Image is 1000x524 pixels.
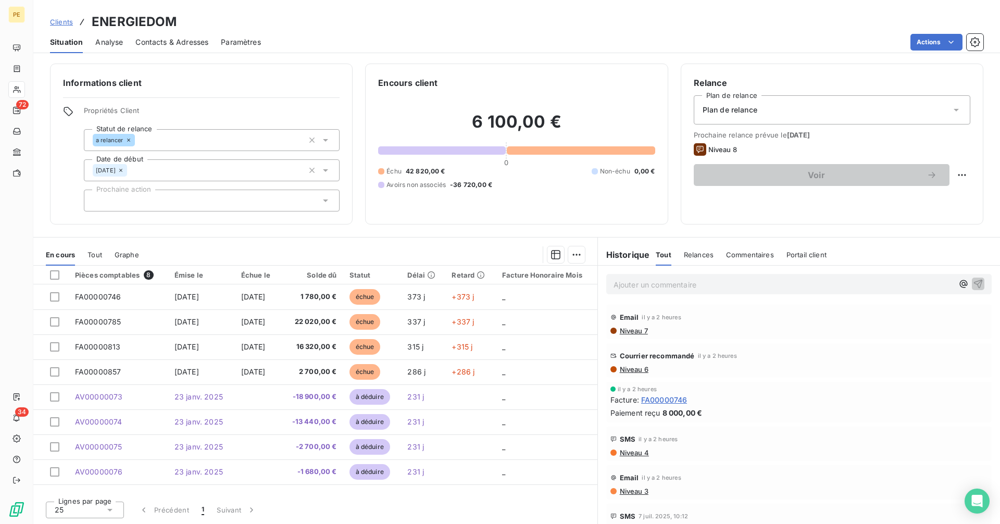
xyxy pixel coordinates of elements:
[63,77,340,89] h6: Informations client
[55,505,64,515] span: 25
[50,18,73,26] span: Clients
[786,251,827,259] span: Portail client
[174,417,223,426] span: 23 janv. 2025
[620,435,635,443] span: SMS
[286,442,336,452] span: -2 700,00 €
[452,317,474,326] span: +337 j
[378,77,438,89] h6: Encours client
[75,417,122,426] span: AV00000074
[92,13,177,31] h3: ENERGIEDOM
[703,105,757,115] span: Plan de relance
[502,342,505,351] span: _
[620,512,635,520] span: SMS
[87,251,102,259] span: Tout
[502,442,505,451] span: _
[407,271,439,279] div: Délai
[450,180,492,190] span: -36 720,00 €
[174,392,223,401] span: 23 janv. 2025
[349,339,381,355] span: échue
[174,367,199,376] span: [DATE]
[619,365,648,373] span: Niveau 6
[349,314,381,330] span: échue
[598,248,650,261] h6: Historique
[610,394,639,405] span: Facture :
[694,131,970,139] span: Prochaine relance prévue le
[694,77,970,89] h6: Relance
[349,289,381,305] span: échue
[407,417,424,426] span: 231 j
[349,271,395,279] div: Statut
[619,448,649,457] span: Niveau 4
[221,37,261,47] span: Paramètres
[502,271,591,279] div: Facture Honoraire Mois
[620,313,639,321] span: Email
[349,364,381,380] span: échue
[95,37,123,47] span: Analyse
[286,367,336,377] span: 2 700,00 €
[349,389,390,405] span: à déduire
[502,417,505,426] span: _
[144,270,153,280] span: 8
[286,392,336,402] span: -18 900,00 €
[96,167,116,173] span: [DATE]
[16,100,29,109] span: 72
[502,292,505,301] span: _
[127,166,135,175] input: Ajouter une valeur
[241,367,266,376] span: [DATE]
[406,167,445,176] span: 42 820,00 €
[620,473,639,482] span: Email
[15,407,29,417] span: 34
[618,386,657,392] span: il y a 2 heures
[286,467,336,477] span: -1 680,00 €
[241,292,266,301] span: [DATE]
[639,513,688,519] span: 7 juil. 2025, 10:12
[787,131,810,139] span: [DATE]
[619,487,648,495] span: Niveau 3
[407,342,423,351] span: 315 j
[662,407,703,418] span: 8 000,00 €
[241,317,266,326] span: [DATE]
[241,342,266,351] span: [DATE]
[241,271,274,279] div: Échue le
[115,251,139,259] span: Graphe
[452,342,472,351] span: +315 j
[452,292,474,301] span: +373 j
[610,407,660,418] span: Paiement reçu
[407,317,425,326] span: 337 j
[174,317,199,326] span: [DATE]
[84,106,340,121] span: Propriétés Client
[452,367,474,376] span: +286 j
[620,352,695,360] span: Courrier recommandé
[75,467,123,476] span: AV00000076
[50,17,73,27] a: Clients
[910,34,963,51] button: Actions
[286,342,336,352] span: 16 320,00 €
[349,464,390,480] span: à déduire
[639,436,678,442] span: il y a 2 heures
[174,442,223,451] span: 23 janv. 2025
[726,251,774,259] span: Commentaires
[641,394,687,405] span: FA00000746
[504,158,508,167] span: 0
[452,271,489,279] div: Retard
[349,439,390,455] span: à déduire
[502,367,505,376] span: _
[75,442,122,451] span: AV00000075
[965,489,990,514] div: Open Intercom Messenger
[174,342,199,351] span: [DATE]
[135,135,143,145] input: Ajouter une valeur
[75,270,162,280] div: Pièces comptables
[407,367,426,376] span: 286 j
[8,501,25,518] img: Logo LeanPay
[378,111,655,143] h2: 6 100,00 €
[286,417,336,427] span: -13 440,00 €
[407,392,424,401] span: 231 j
[698,353,737,359] span: il y a 2 heures
[407,442,424,451] span: 231 j
[502,467,505,476] span: _
[386,180,446,190] span: Avoirs non associés
[210,499,263,521] button: Suivant
[656,251,671,259] span: Tout
[75,317,121,326] span: FA00000785
[132,499,195,521] button: Précédent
